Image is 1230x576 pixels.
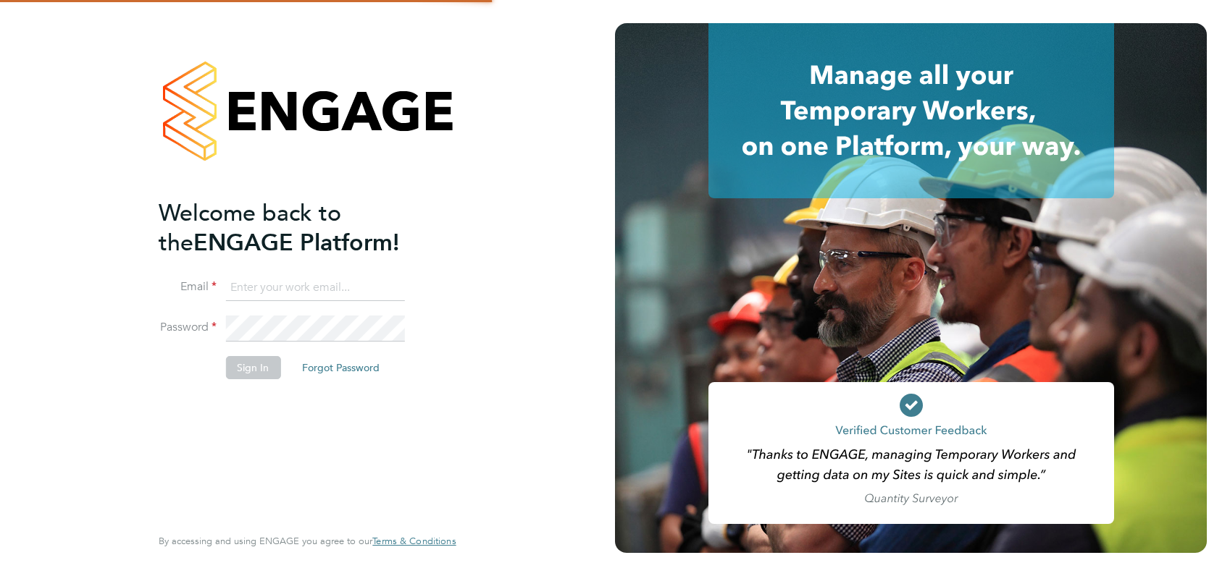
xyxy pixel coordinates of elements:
[225,356,280,379] button: Sign In
[159,198,441,258] h2: ENGAGE Platform!
[372,535,456,547] a: Terms & Conditions
[159,320,217,335] label: Password
[159,199,341,257] span: Welcome back to the
[225,275,404,301] input: Enter your work email...
[372,535,456,547] span: Terms & Conditions
[159,279,217,295] label: Email
[159,535,456,547] span: By accessing and using ENGAGE you agree to our
[290,356,391,379] button: Forgot Password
